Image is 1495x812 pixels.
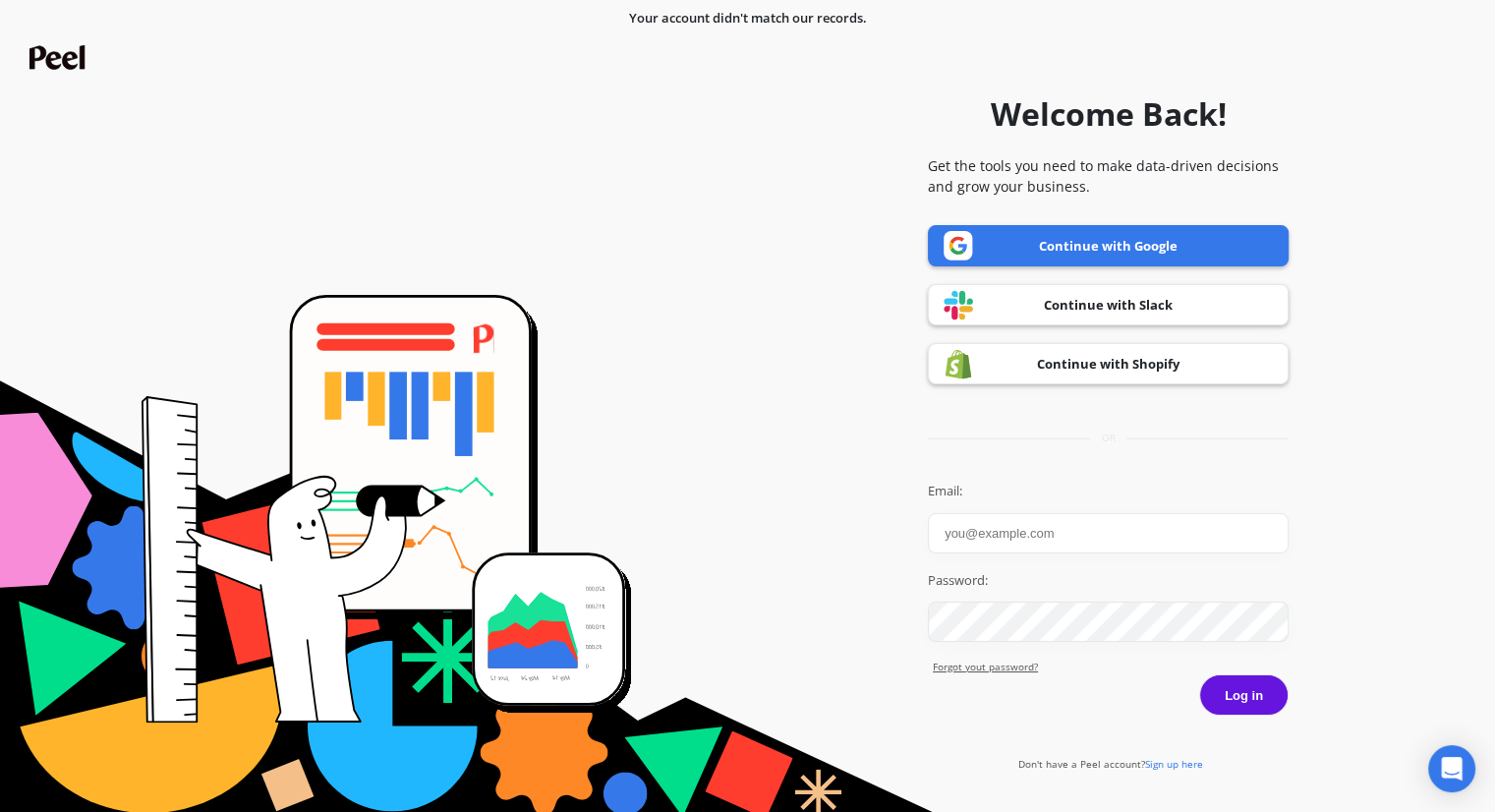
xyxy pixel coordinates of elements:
input: you@example.com [928,513,1289,553]
h1: Welcome Back! [991,90,1227,138]
button: Log in [1199,674,1289,716]
a: Don't have a Peel account?Sign up here [1018,757,1203,771]
label: Email: [928,482,1289,501]
a: Forgot yout password? [933,660,1289,674]
label: Password: [928,571,1289,591]
span: Sign up here [1145,757,1203,771]
div: or [928,431,1289,445]
img: Shopify logo [944,349,973,379]
img: Google logo [944,231,973,261]
a: Continue with Shopify [928,343,1289,384]
img: Slack logo [944,290,973,320]
img: Peel [29,45,90,70]
div: Open Intercom Messenger [1428,745,1475,792]
a: Continue with Google [928,225,1289,266]
p: Get the tools you need to make data-driven decisions and grow your business. [928,155,1289,197]
a: Continue with Slack [928,284,1289,325]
